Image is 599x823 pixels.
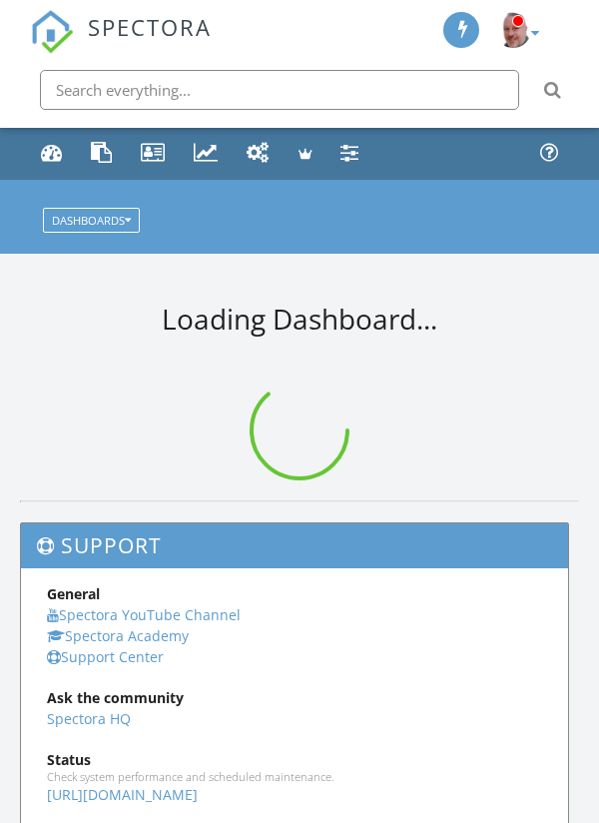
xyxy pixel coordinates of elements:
div: Status [47,749,543,770]
button: Dashboards [43,208,140,233]
img: The Best Home Inspection Software - Spectora [30,10,74,54]
a: Support Center [533,135,566,173]
input: Search everything... [40,70,519,110]
a: Support Center [47,647,164,666]
a: Metrics [187,135,226,173]
div: Ask the community [47,687,543,708]
a: Spectora YouTube Channel [47,605,241,624]
div: Check system performance and scheduled maintenance. [47,770,543,784]
a: Spectora Academy [47,626,189,645]
div: Dashboards [52,215,131,226]
strong: General [47,584,100,603]
a: Dashboard [34,135,70,173]
h3: Support [21,523,568,569]
a: Spectora HQ [47,709,131,728]
a: Templates [84,135,120,173]
a: Settings [333,135,366,173]
img: blain_fb_pic_w_beardwhitebg.jpg [495,12,531,48]
a: SPECTORA [30,29,212,68]
a: Contacts [134,135,173,173]
a: [URL][DOMAIN_NAME] [47,785,198,804]
span: SPECTORA [88,10,212,42]
a: Advanced [292,135,319,173]
a: Automations (Advanced) [240,135,278,173]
